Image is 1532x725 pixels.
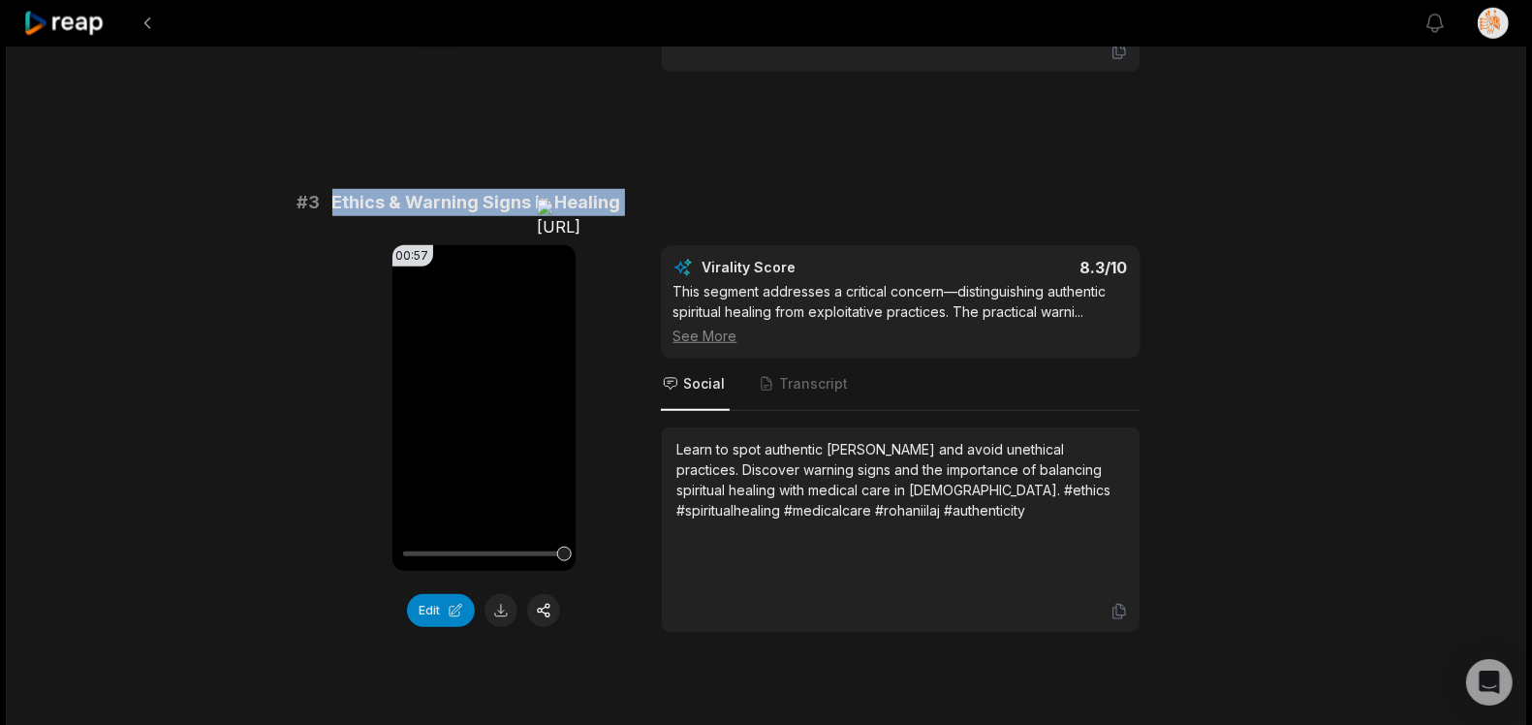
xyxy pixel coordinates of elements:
div: See More [673,326,1128,346]
div: Learn to spot authentic [PERSON_NAME] and avoid unethical practices. Discover warning signs and t... [677,439,1124,520]
nav: Tabs [661,359,1141,411]
div: 8.3 /10 [920,258,1128,277]
div: Virality Score [703,258,911,277]
span: Ethics & Warning Signs in Healing [332,189,621,216]
div: Open Intercom Messenger [1466,659,1513,706]
span: [URL] [538,217,581,236]
span: # 3 [297,189,321,216]
button: Edit [407,594,475,627]
span: Social [684,374,726,394]
img: icon-4ce3ab2c.png [538,200,581,215]
div: This segment addresses a critical concern—distinguishing authentic spiritual healing from exploit... [673,281,1128,346]
button: [URL] [538,200,581,238]
span: Transcript [780,374,849,394]
video: Your browser does not support mp4 format. [392,245,576,571]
